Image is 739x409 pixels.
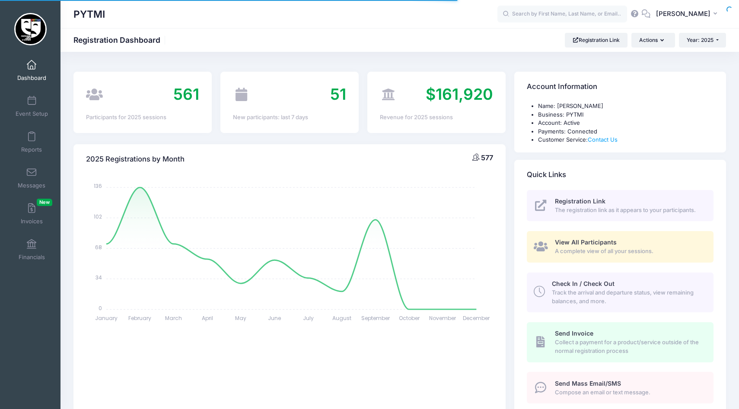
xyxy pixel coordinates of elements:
[555,380,621,387] span: Send Mass Email/SMS
[86,113,199,122] div: Participants for 2025 sessions
[129,314,152,322] tspan: February
[95,243,102,250] tspan: 68
[94,182,102,190] tspan: 136
[656,9,710,19] span: [PERSON_NAME]
[73,4,105,24] h1: PYTMI
[631,33,675,48] button: Actions
[86,147,185,171] h4: 2025 Registrations by Month
[481,153,493,162] span: 577
[95,314,118,322] tspan: January
[555,388,704,397] span: Compose an email or text message.
[21,146,42,153] span: Reports
[538,102,714,111] li: Name: [PERSON_NAME]
[330,85,346,104] span: 51
[233,113,346,122] div: New participants: last 7 days
[17,74,46,82] span: Dashboard
[650,4,726,24] button: [PERSON_NAME]
[555,238,617,246] span: View All Participants
[165,314,182,322] tspan: March
[426,85,493,104] span: $161,920
[527,75,597,99] h4: Account Information
[11,199,52,229] a: InvoicesNew
[552,280,615,287] span: Check In / Check Out
[11,55,52,86] a: Dashboard
[527,162,566,187] h4: Quick Links
[11,91,52,121] a: Event Setup
[399,314,420,322] tspan: October
[37,199,52,206] span: New
[555,206,704,215] span: The registration link as it appears to your participants.
[173,85,199,104] span: 561
[236,314,247,322] tspan: May
[538,136,714,144] li: Customer Service:
[94,213,102,220] tspan: 102
[18,182,45,189] span: Messages
[21,218,43,225] span: Invoices
[679,33,726,48] button: Year: 2025
[430,314,457,322] tspan: November
[497,6,627,23] input: Search by First Name, Last Name, or Email...
[555,330,593,337] span: Send Invoice
[463,314,491,322] tspan: December
[555,197,605,205] span: Registration Link
[538,111,714,119] li: Business: PYTMI
[14,13,47,45] img: PYTMI
[687,37,714,43] span: Year: 2025
[11,235,52,265] a: Financials
[527,231,714,263] a: View All Participants A complete view of all your sessions.
[19,254,45,261] span: Financials
[202,314,213,322] tspan: April
[538,119,714,127] li: Account: Active
[11,163,52,193] a: Messages
[380,113,493,122] div: Revenue for 2025 sessions
[16,110,48,117] span: Event Setup
[303,314,314,322] tspan: July
[555,247,704,256] span: A complete view of all your sessions.
[527,273,714,312] a: Check In / Check Out Track the arrival and departure status, view remaining balances, and more.
[565,33,628,48] a: Registration Link
[588,136,618,143] a: Contact Us
[538,127,714,136] li: Payments: Connected
[552,289,704,305] span: Track the arrival and departure status, view remaining balances, and more.
[527,322,714,362] a: Send Invoice Collect a payment for a product/service outside of the normal registration process
[11,127,52,157] a: Reports
[73,35,168,44] h1: Registration Dashboard
[268,314,281,322] tspan: June
[361,314,390,322] tspan: September
[527,190,714,222] a: Registration Link The registration link as it appears to your participants.
[332,314,351,322] tspan: August
[555,338,704,355] span: Collect a payment for a product/service outside of the normal registration process
[96,274,102,281] tspan: 34
[99,304,102,311] tspan: 0
[527,372,714,403] a: Send Mass Email/SMS Compose an email or text message.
